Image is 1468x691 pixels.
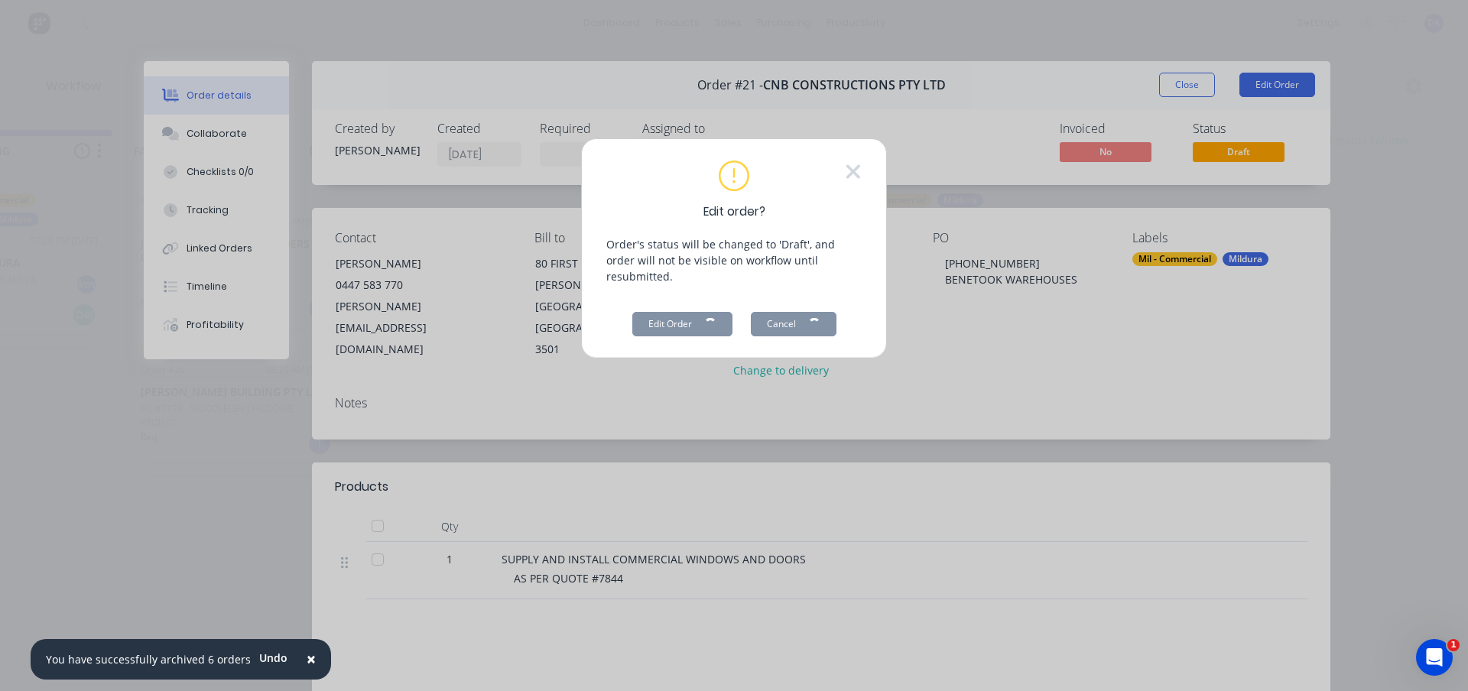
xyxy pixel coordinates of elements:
[606,236,862,284] p: Order's status will be changed to 'Draft', and order will not be visible on workflow until resubm...
[46,651,251,667] div: You have successfully archived 6 orders
[307,648,316,670] span: ×
[251,647,296,670] button: Undo
[703,203,765,221] span: Edit order?
[291,641,331,678] button: Close
[1447,639,1460,651] span: 1
[751,312,836,336] button: Cancel
[632,312,732,336] button: Edit Order
[1416,639,1453,676] iframe: Intercom live chat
